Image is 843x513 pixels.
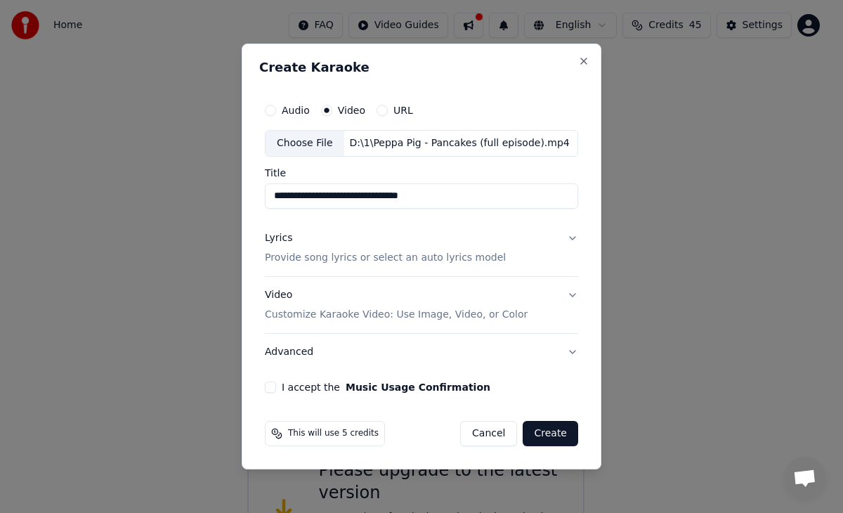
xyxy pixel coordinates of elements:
label: I accept the [282,382,490,392]
button: VideoCustomize Karaoke Video: Use Image, Video, or Color [265,277,578,333]
label: Video [338,105,365,115]
button: Cancel [460,421,517,446]
div: Video [265,288,528,322]
h2: Create Karaoke [259,61,584,74]
div: Choose File [266,131,344,156]
span: This will use 5 credits [288,428,379,439]
label: URL [393,105,413,115]
p: Provide song lyrics or select an auto lyrics model [265,251,506,265]
div: Lyrics [265,231,292,245]
div: D:\1\Peppa Pig - Pancakes (full episode).mp4 [344,136,575,150]
button: Create [523,421,578,446]
button: LyricsProvide song lyrics or select an auto lyrics model [265,220,578,276]
label: Title [265,168,578,178]
p: Customize Karaoke Video: Use Image, Video, or Color [265,308,528,322]
button: I accept the [346,382,490,392]
button: Advanced [265,334,578,370]
label: Audio [282,105,310,115]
